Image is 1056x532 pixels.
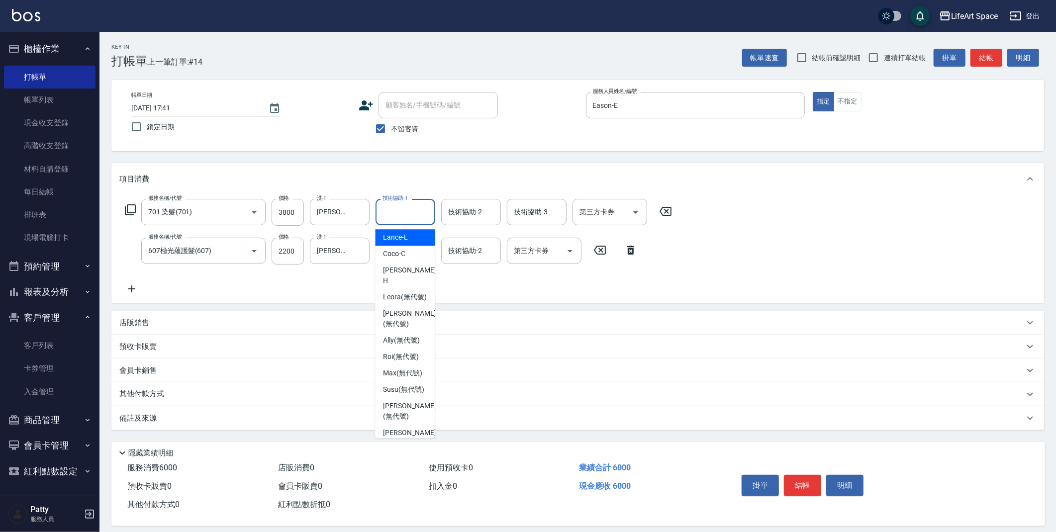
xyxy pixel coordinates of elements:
[111,163,1044,195] div: 項目消費
[147,56,203,68] span: 上一筆訂單:#14
[131,91,152,99] label: 帳單日期
[383,194,408,202] label: 技術協助-1
[429,481,457,491] span: 扣入金 0
[131,100,259,116] input: YYYY/MM/DD hh:mm
[4,407,96,433] button: 商品管理
[4,134,96,157] a: 高階收支登錄
[391,124,419,134] span: 不留客資
[4,433,96,458] button: 會員卡管理
[383,401,436,422] span: [PERSON_NAME] (無代號)
[4,254,96,279] button: 預約管理
[246,243,262,259] button: Open
[263,96,287,120] button: Choose date, selected date is 2025-08-20
[742,475,779,496] button: 掛單
[562,243,578,259] button: Open
[383,265,438,286] span: [PERSON_NAME] -H
[30,515,81,524] p: 服務人員
[934,49,965,67] button: 掛單
[784,475,821,496] button: 結帳
[742,49,787,67] button: 帳單速查
[4,279,96,305] button: 報表及分析
[278,481,322,491] span: 會員卡販賣 0
[579,481,631,491] span: 現金應收 6000
[111,335,1044,358] div: 預收卡販賣
[12,9,40,21] img: Logo
[4,305,96,331] button: 客戶管理
[383,368,422,378] span: Max (無代號)
[111,311,1044,335] div: 店販銷售
[111,406,1044,430] div: 備註及來源
[4,66,96,89] a: 打帳單
[317,233,326,241] label: 洗-1
[813,92,834,111] button: 指定
[579,463,631,472] span: 業績合計 6000
[383,232,408,243] span: Lance -L
[8,504,28,524] img: Person
[383,292,427,302] span: Leora (無代號)
[111,382,1044,406] div: 其他付款方式
[111,44,147,50] h2: Key In
[119,318,149,328] p: 店販銷售
[128,448,173,458] p: 隱藏業績明細
[119,174,149,184] p: 項目消費
[4,180,96,203] a: 每日結帳
[111,358,1044,382] div: 會員卡銷售
[4,380,96,403] a: 入金管理
[279,194,289,202] label: 價格
[4,111,96,134] a: 現金收支登錄
[246,204,262,220] button: Open
[951,10,998,22] div: LifeArt Space
[119,389,169,400] p: 其他付款方式
[279,233,289,241] label: 價格
[148,194,182,202] label: 服務名稱/代號
[429,463,473,472] span: 使用預收卡 0
[812,53,861,63] span: 結帳前確認明細
[383,384,424,395] span: Susu (無代號)
[119,342,157,352] p: 預收卡販賣
[111,54,147,68] h3: 打帳單
[4,36,96,62] button: 櫃檯作業
[148,233,182,241] label: 服務名稱/代號
[383,308,436,329] span: [PERSON_NAME] (無代號)
[4,334,96,357] a: 客戶列表
[383,428,436,448] span: [PERSON_NAME] (無代號)
[1007,49,1039,67] button: 明細
[4,357,96,380] a: 卡券管理
[317,194,326,202] label: 洗-1
[884,53,926,63] span: 連續打單結帳
[127,481,172,491] span: 預收卡販賣 0
[4,89,96,111] a: 帳單列表
[4,458,96,484] button: 紅利點數設定
[127,500,180,509] span: 其他付款方式 0
[935,6,1002,26] button: LifeArt Space
[593,88,637,95] label: 服務人員姓名/編號
[4,158,96,180] a: 材料自購登錄
[278,463,314,472] span: 店販消費 0
[383,335,420,346] span: Ally (無代號)
[628,204,644,220] button: Open
[4,226,96,249] a: 現場電腦打卡
[278,500,330,509] span: 紅利點數折抵 0
[127,463,177,472] span: 服務消費 6000
[970,49,1002,67] button: 結帳
[30,505,81,515] h5: Patty
[383,352,419,362] span: Roi (無代號)
[826,475,864,496] button: 明細
[119,413,157,424] p: 備註及來源
[834,92,862,111] button: 不指定
[383,249,405,259] span: Coco -C
[910,6,930,26] button: save
[4,203,96,226] a: 排班表
[119,365,157,376] p: 會員卡銷售
[1006,7,1044,25] button: 登出
[147,122,175,132] span: 鎖定日期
